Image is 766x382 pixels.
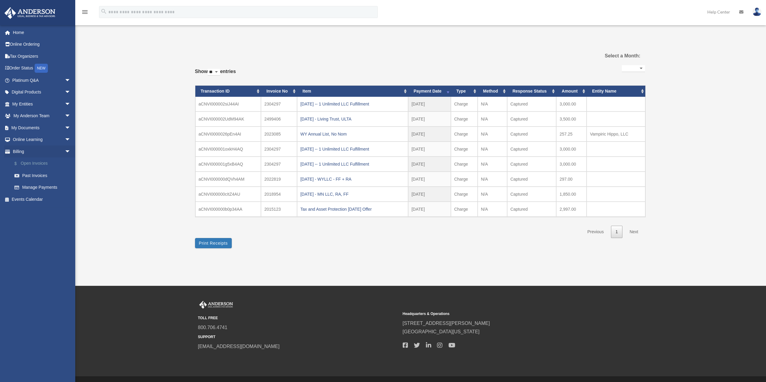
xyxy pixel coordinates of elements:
a: Platinum Q&Aarrow_drop_down [4,74,80,86]
img: Anderson Advisors Platinum Portal [198,301,234,309]
th: Type: activate to sort column ascending [451,86,478,97]
small: Headquarters & Operations [403,311,603,317]
a: Digital Productsarrow_drop_down [4,86,80,98]
a: Previous [583,226,608,238]
a: Past Invoices [8,170,77,182]
td: Captured [507,202,557,217]
select: Showentries [208,69,220,76]
td: 3,500.00 [556,112,587,127]
a: Home [4,26,80,38]
div: Tax and Asset Protection [DATE] Offer [300,205,405,213]
a: My Documentsarrow_drop_down [4,122,80,134]
a: Billingarrow_drop_down [4,145,80,157]
a: 1 [611,226,622,238]
td: Captured [507,142,557,157]
span: arrow_drop_down [65,98,77,110]
td: 2023085 [261,127,297,142]
td: [DATE] [408,142,451,157]
td: Captured [507,112,557,127]
a: [EMAIL_ADDRESS][DOMAIN_NAME] [198,344,280,349]
div: WY Annual List, No Nom [300,130,405,138]
td: 1,850.00 [556,187,587,202]
td: aCNVI000001oxkH4AQ [195,142,261,157]
td: Charge [451,187,478,202]
td: aCNVI0000026pEn4AI [195,127,261,142]
td: 3,000.00 [556,157,587,172]
td: Charge [451,157,478,172]
img: User Pic [752,8,761,16]
div: [DATE] -- 1 Unlimited LLC Fulfillment [300,145,405,153]
th: Item: activate to sort column ascending [297,86,408,97]
a: Online Ordering [4,38,80,50]
td: 2304297 [261,142,297,157]
td: Captured [507,127,557,142]
td: 2022819 [261,172,297,187]
a: Order StatusNEW [4,62,80,75]
td: Charge [451,127,478,142]
a: My Entitiesarrow_drop_down [4,98,80,110]
a: My Anderson Teamarrow_drop_down [4,110,80,122]
td: Captured [507,172,557,187]
td: [DATE] [408,97,451,112]
td: Captured [507,157,557,172]
td: 257.25 [556,127,587,142]
td: aCNVI000000b0p34AA [195,202,261,217]
td: N/A [478,202,507,217]
td: Vampiric Hippo, LLC [587,127,645,142]
a: Manage Payments [8,182,80,194]
td: Charge [451,202,478,217]
td: aCNVI000001g5xB4AQ [195,157,261,172]
span: arrow_drop_down [65,86,77,99]
td: 2304297 [261,157,297,172]
td: aCNVI000002siJ44AI [195,97,261,112]
th: Invoice No: activate to sort column ascending [261,86,297,97]
div: [DATE] -- 1 Unlimited LLC Fulfillment [300,100,405,108]
td: N/A [478,157,507,172]
a: Next [625,226,643,238]
th: Payment Date: activate to sort column ascending [408,86,451,97]
img: Anderson Advisors Platinum Portal [3,7,57,19]
span: arrow_drop_down [65,74,77,87]
small: SUPPORT [198,334,399,340]
div: NEW [35,64,48,73]
td: aCNVI000002UdM94AK [195,112,261,127]
i: search [101,8,107,15]
span: arrow_drop_down [65,122,77,134]
a: Tax Organizers [4,50,80,62]
a: [GEOGRAPHIC_DATA][US_STATE] [403,329,480,334]
th: Entity Name: activate to sort column ascending [587,86,645,97]
a: 800.706.4741 [198,325,228,330]
td: Captured [507,97,557,112]
td: Charge [451,142,478,157]
a: [STREET_ADDRESS][PERSON_NAME] [403,321,490,326]
td: 2499406 [261,112,297,127]
td: [DATE] [408,172,451,187]
td: [DATE] [408,187,451,202]
td: 3,000.00 [556,97,587,112]
td: [DATE] [408,157,451,172]
small: TOLL FREE [198,315,399,321]
a: $Open Invoices [8,157,80,170]
th: Response Status: activate to sort column ascending [507,86,557,97]
td: 2,997.00 [556,202,587,217]
span: arrow_drop_down [65,134,77,146]
th: Transaction ID: activate to sort column ascending [195,86,261,97]
td: N/A [478,172,507,187]
td: [DATE] [408,112,451,127]
td: 2018954 [261,187,297,202]
td: 2015123 [261,202,297,217]
div: [DATE] - MN LLC, RA, FF [300,190,405,198]
td: 3,000.00 [556,142,587,157]
th: Amount: activate to sort column ascending [556,86,587,97]
label: Show entries [195,67,236,82]
td: aCNVI000000cItZ4AU [195,187,261,202]
div: [DATE] -- 1 Unlimited LLC Fulfillment [300,160,405,168]
a: menu [81,11,88,16]
td: Charge [451,172,478,187]
td: N/A [478,127,507,142]
td: 2304297 [261,97,297,112]
td: N/A [478,142,507,157]
i: menu [81,8,88,16]
span: arrow_drop_down [65,110,77,122]
td: [DATE] [408,202,451,217]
